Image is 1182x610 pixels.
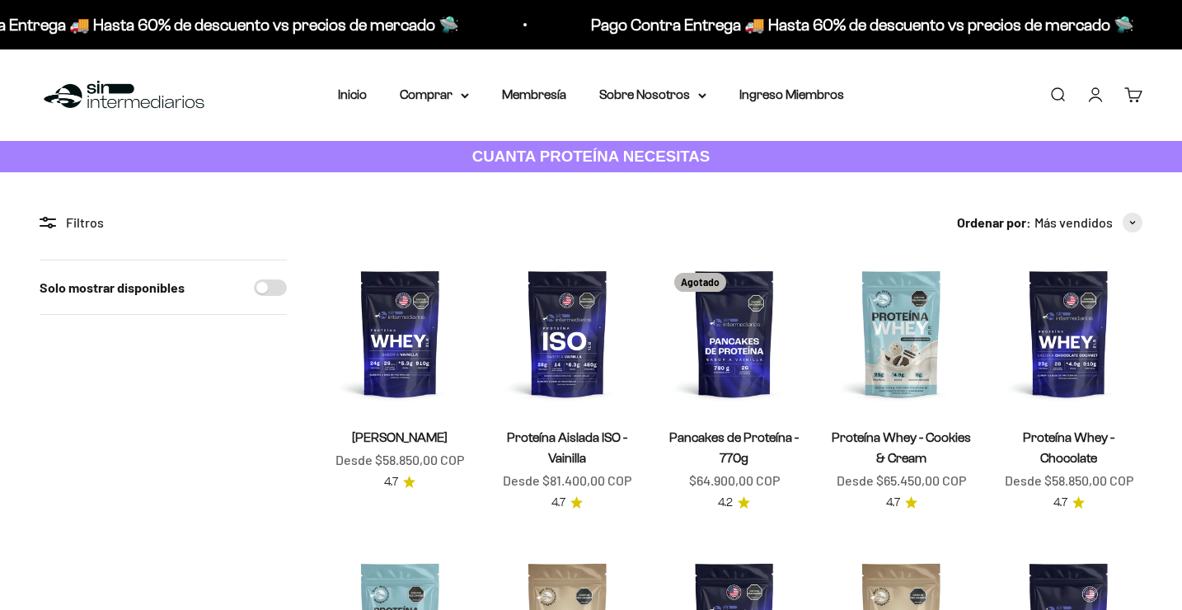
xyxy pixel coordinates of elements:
span: 4.7 [1053,494,1067,512]
button: Más vendidos [1034,212,1142,233]
a: 4.74.7 de 5.0 estrellas [384,473,415,491]
sale-price: Desde $81.400,00 COP [503,470,631,491]
a: Proteína Whey - Chocolate [1023,430,1114,465]
a: Pancakes de Proteína - 770g [669,430,799,465]
summary: Sobre Nosotros [599,84,706,106]
span: Ordenar por: [957,212,1031,233]
label: Solo mostrar disponibles [40,277,185,298]
sale-price: Desde $58.850,00 COP [1005,470,1133,491]
summary: Comprar [400,84,469,106]
a: [PERSON_NAME] [352,430,448,444]
span: 4.7 [551,494,565,512]
a: 4.74.7 de 5.0 estrellas [1053,494,1085,512]
div: Filtros [40,212,287,233]
span: 4.2 [718,494,733,512]
sale-price: Desde $65.450,00 COP [837,470,966,491]
a: Proteína Aislada ISO - Vainilla [507,430,627,465]
a: Inicio [338,87,367,101]
a: 4.24.2 de 5.0 estrellas [718,494,750,512]
sale-price: Desde $58.850,00 COP [335,449,464,471]
span: 4.7 [384,473,398,491]
span: Más vendidos [1034,212,1113,233]
p: Pago Contra Entrega 🚚 Hasta 60% de descuento vs precios de mercado 🛸 [591,12,1134,38]
a: Ingreso Miembros [739,87,844,101]
a: Membresía [502,87,566,101]
a: 4.74.7 de 5.0 estrellas [886,494,917,512]
strong: CUANTA PROTEÍNA NECESITAS [472,148,711,165]
sale-price: $64.900,00 COP [689,470,780,491]
span: 4.7 [886,494,900,512]
a: 4.74.7 de 5.0 estrellas [551,494,583,512]
a: Proteína Whey - Cookies & Cream [832,430,971,465]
